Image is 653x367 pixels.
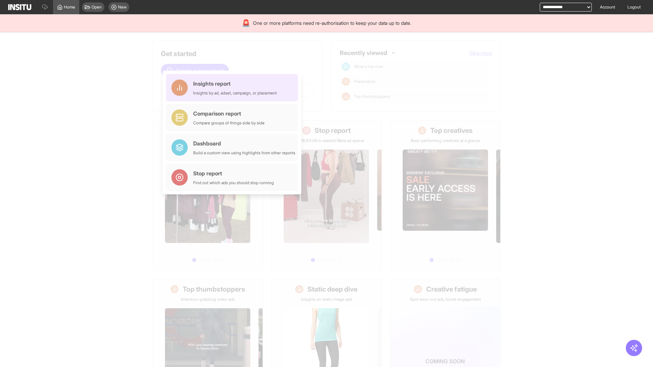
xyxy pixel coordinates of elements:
[118,4,127,10] span: New
[91,4,102,10] span: Open
[193,80,277,88] div: Insights report
[242,18,250,28] div: 🚨
[193,139,295,147] div: Dashboard
[193,150,295,156] div: Build a custom view using highlights from other reports
[193,180,274,186] div: Find out which ads you should stop running
[64,4,75,10] span: Home
[253,20,411,27] span: One or more platforms need re-authorisation to keep your data up to date.
[193,90,277,96] div: Insights by ad, adset, campaign, or placement
[193,120,265,126] div: Compare groups of things side by side
[8,4,31,10] img: Logo
[193,109,265,118] div: Comparison report
[193,169,274,177] div: Stop report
